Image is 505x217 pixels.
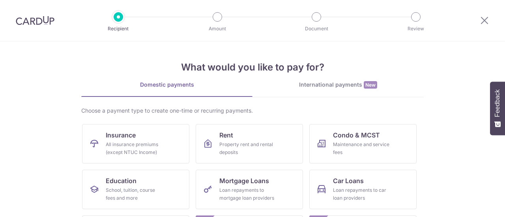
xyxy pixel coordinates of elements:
span: Mortgage Loans [219,176,269,185]
a: Car LoansLoan repayments to car loan providers [309,170,417,209]
a: Condo & MCSTMaintenance and service fees [309,124,417,163]
img: CardUp [16,16,54,25]
div: School, tuition, course fees and more [106,186,163,202]
span: Feedback [494,89,501,117]
p: Recipient [89,25,148,33]
span: New [364,81,377,89]
a: RentProperty rent and rental deposits [196,124,303,163]
div: Domestic payments [81,81,252,89]
span: Insurance [106,130,136,140]
div: Choose a payment type to create one-time or recurring payments. [81,107,424,115]
p: Document [287,25,346,33]
div: International payments [252,81,424,89]
span: Education [106,176,137,185]
span: Condo & MCST [333,130,380,140]
iframe: Opens a widget where you can find more information [454,193,497,213]
h4: What would you like to pay for? [81,60,424,74]
button: Feedback - Show survey [490,82,505,135]
a: InsuranceAll insurance premiums (except NTUC Income) [82,124,189,163]
p: Amount [188,25,247,33]
div: Loan repayments to car loan providers [333,186,390,202]
div: Property rent and rental deposits [219,141,276,156]
span: Rent [219,130,233,140]
p: Review [387,25,445,33]
div: All insurance premiums (except NTUC Income) [106,141,163,156]
a: Mortgage LoansLoan repayments to mortgage loan providers [196,170,303,209]
a: EducationSchool, tuition, course fees and more [82,170,189,209]
div: Loan repayments to mortgage loan providers [219,186,276,202]
div: Maintenance and service fees [333,141,390,156]
span: Car Loans [333,176,364,185]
